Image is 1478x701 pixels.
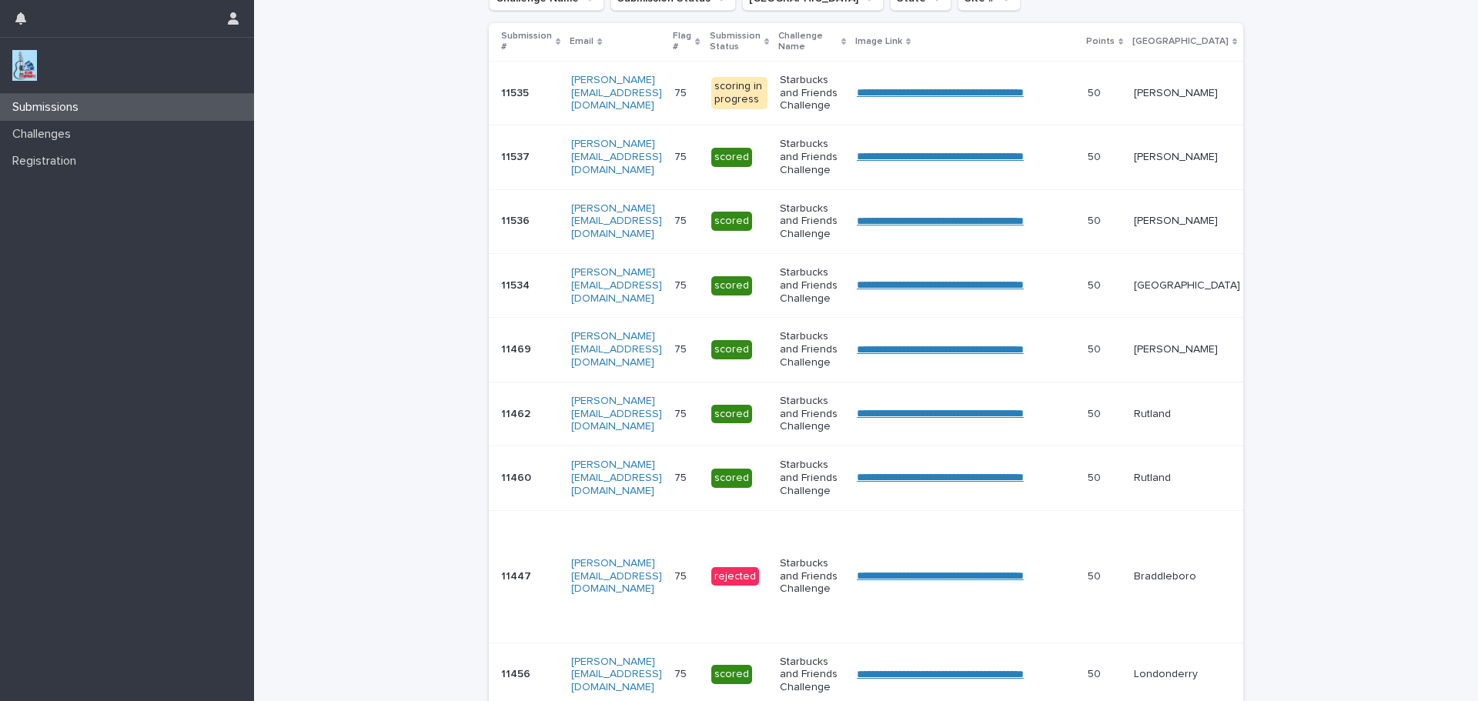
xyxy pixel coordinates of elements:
a: [PERSON_NAME][EMAIL_ADDRESS][DOMAIN_NAME] [571,267,662,304]
p: Londonderry [1134,668,1240,681]
a: [PERSON_NAME][EMAIL_ADDRESS][DOMAIN_NAME] [571,459,662,496]
p: Braddleboro [1134,570,1240,583]
p: Rutland [1134,408,1240,421]
p: 75 [674,276,690,292]
p: Challenges [6,127,83,142]
p: 11462 [501,405,533,421]
a: [PERSON_NAME][EMAIL_ADDRESS][DOMAIN_NAME] [571,558,662,595]
p: Starbucks and Friends Challenge [780,138,844,176]
p: [PERSON_NAME] [1134,87,1240,100]
p: 50 [1088,212,1104,228]
div: scored [711,212,752,231]
div: scored [711,148,752,167]
p: [PERSON_NAME] [1134,215,1240,228]
p: Starbucks and Friends Challenge [780,74,844,112]
p: Submission # [501,28,552,56]
p: 11447 [501,567,534,583]
p: 50 [1088,340,1104,356]
p: Rutland [1134,472,1240,485]
p: Starbucks and Friends Challenge [780,656,844,694]
a: [PERSON_NAME][EMAIL_ADDRESS][DOMAIN_NAME] [571,139,662,175]
a: [PERSON_NAME][EMAIL_ADDRESS][DOMAIN_NAME] [571,396,662,432]
p: Submissions [6,100,91,115]
p: 11460 [501,469,534,485]
a: [PERSON_NAME][EMAIL_ADDRESS][DOMAIN_NAME] [571,75,662,112]
p: Starbucks and Friends Challenge [780,330,844,369]
p: Image Link [855,33,902,50]
a: [PERSON_NAME][EMAIL_ADDRESS][DOMAIN_NAME] [571,203,662,240]
p: Submission Status [710,28,761,56]
p: Starbucks and Friends Challenge [780,202,844,241]
p: 50 [1088,405,1104,421]
a: [PERSON_NAME][EMAIL_ADDRESS][DOMAIN_NAME] [571,331,662,368]
p: 75 [674,212,690,228]
div: scored [711,276,752,295]
p: Starbucks and Friends Challenge [780,557,844,596]
p: 50 [1088,567,1104,583]
div: scored [711,405,752,424]
p: 11469 [501,340,534,356]
img: jxsLJbdS1eYBI7rVAS4p [12,50,37,81]
p: Flag # [673,28,691,56]
p: 11534 [501,276,533,292]
p: [PERSON_NAME] [1134,343,1240,356]
p: [PERSON_NAME] [1134,151,1240,164]
p: Registration [6,154,89,169]
p: Starbucks and Friends Challenge [780,266,844,305]
p: 11537 [501,148,533,164]
p: 75 [674,84,690,100]
p: 50 [1088,148,1104,164]
p: Points [1086,33,1115,50]
p: 11535 [501,84,532,100]
p: [GEOGRAPHIC_DATA] [1132,33,1229,50]
p: 75 [674,469,690,485]
p: 50 [1088,665,1104,681]
div: rejected [711,567,759,586]
a: [PERSON_NAME][EMAIL_ADDRESS][DOMAIN_NAME] [571,656,662,693]
p: 11456 [501,665,533,681]
p: 75 [674,567,690,583]
p: 75 [674,665,690,681]
p: 50 [1088,84,1104,100]
p: 75 [674,405,690,421]
p: 11536 [501,212,533,228]
p: Challenge Name [778,28,838,56]
p: 50 [1088,469,1104,485]
p: 75 [674,148,690,164]
div: scored [711,340,752,359]
div: scored [711,665,752,684]
div: scored [711,469,752,488]
div: scoring in progress [711,77,767,109]
p: 50 [1088,276,1104,292]
p: 75 [674,340,690,356]
p: [GEOGRAPHIC_DATA] [1134,279,1240,292]
p: Starbucks and Friends Challenge [780,459,844,497]
p: Starbucks and Friends Challenge [780,395,844,433]
p: Email [570,33,594,50]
